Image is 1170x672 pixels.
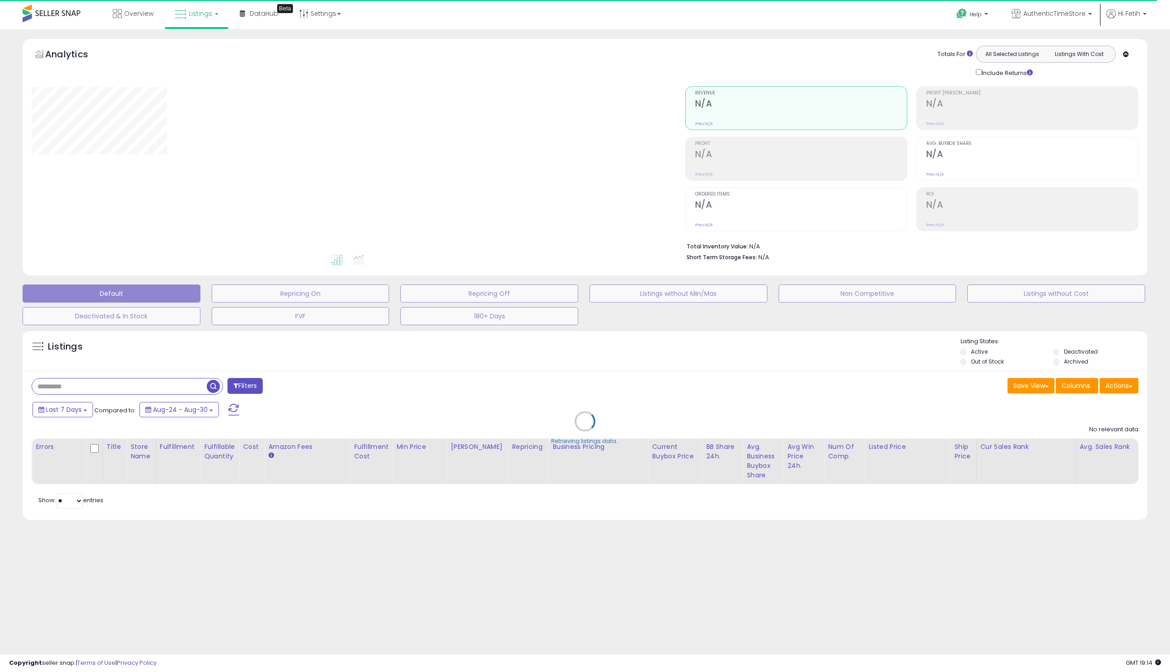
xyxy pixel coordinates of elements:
h2: N/A [926,98,1138,111]
button: FVF [212,307,390,325]
h2: N/A [926,200,1138,212]
span: N/A [758,253,769,261]
button: Listings With Cost [1045,48,1113,60]
span: Profit [PERSON_NAME] [926,91,1138,96]
div: Retrieving listings data.. [551,437,619,445]
button: All Selected Listings [979,48,1046,60]
button: Non Competitive [779,285,956,303]
li: N/A [687,240,1132,251]
span: Help [970,10,982,18]
h2: N/A [695,149,907,161]
a: Hi Fetih [1106,9,1147,29]
span: DataHub [250,9,278,18]
small: Prev: N/A [926,121,944,126]
button: 180+ Days [400,307,578,325]
div: Tooltip anchor [277,4,293,13]
button: Listings without Cost [967,285,1145,303]
button: Listings without Min/Max [590,285,767,303]
div: Totals For [938,50,973,59]
b: Total Inventory Value: [687,243,748,250]
span: AuthenticTimeStore [1023,9,1086,18]
a: Help [949,1,997,29]
span: Avg. Buybox Share [926,141,1138,146]
h2: N/A [695,98,907,111]
small: Prev: N/A [926,172,944,177]
button: Repricing Off [400,285,578,303]
span: Revenue [695,91,907,96]
button: Repricing On [212,285,390,303]
button: Default [23,285,200,303]
button: Deactivated & In Stock [23,307,200,325]
b: Short Term Storage Fees: [687,253,757,261]
span: Overview [124,9,153,18]
i: Get Help [956,8,967,19]
small: Prev: N/A [695,172,713,177]
h5: Analytics [45,48,106,63]
h2: N/A [926,149,1138,161]
h2: N/A [695,200,907,212]
span: Listings [189,9,212,18]
span: Profit [695,141,907,146]
span: Ordered Items [695,192,907,197]
span: Hi Fetih [1118,9,1140,18]
small: Prev: N/A [926,222,944,228]
small: Prev: N/A [695,121,713,126]
div: Include Returns [969,67,1044,77]
span: ROI [926,192,1138,197]
small: Prev: N/A [695,222,713,228]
